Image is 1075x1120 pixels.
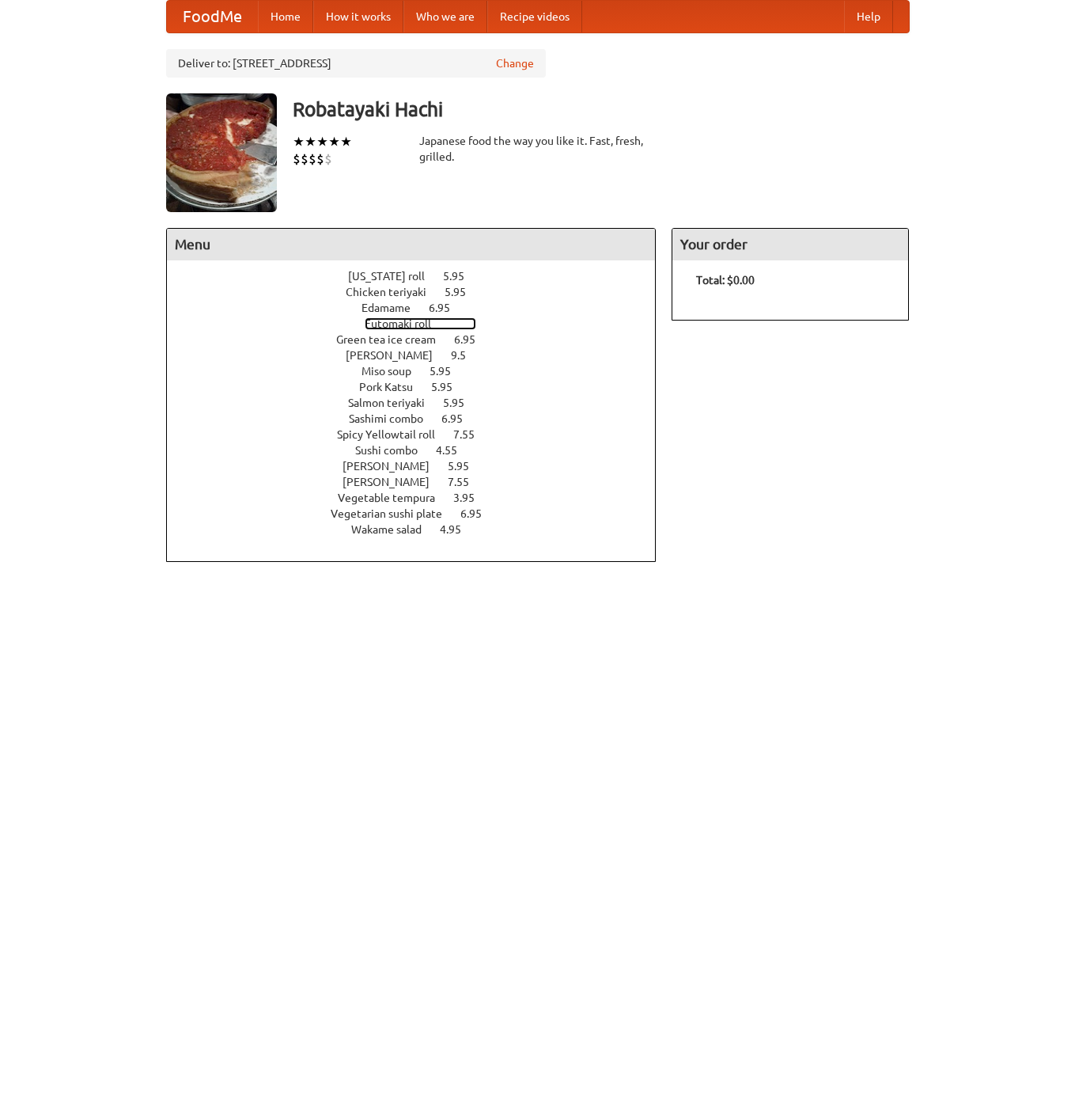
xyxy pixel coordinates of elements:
a: Futomaki roll [365,317,476,330]
li: $ [308,150,316,168]
a: Who we are [403,1,487,32]
li: ★ [293,133,305,150]
div: Deliver to: [STREET_ADDRESS] [166,49,546,78]
span: Salmon teriyaki [348,397,441,409]
a: [US_STATE] roll 5.95 [348,270,494,283]
span: Wakame salad [351,523,437,536]
span: [US_STATE] roll [348,270,441,283]
a: Pork Katsu 5.95 [359,381,482,393]
span: Edamame [361,302,426,314]
a: Sashimi combo 6.95 [349,412,492,425]
b: Total: $0.00 [696,274,755,287]
a: How it works [313,1,403,32]
a: Home [258,1,313,32]
span: 9.5 [451,349,482,362]
a: Spicy Yellowtail roll 7.55 [337,428,504,441]
a: [PERSON_NAME] 9.5 [346,349,495,362]
span: [PERSON_NAME] [343,460,445,473]
h4: Your order [672,229,908,260]
span: 6.95 [429,302,466,314]
a: Green tea ice cream 6.95 [336,333,505,346]
li: $ [324,150,332,168]
span: 7.55 [448,476,485,488]
span: 5.95 [443,270,480,283]
li: ★ [328,133,340,150]
h3: Robatayaki Hachi [293,93,910,125]
span: Miso soup [361,365,427,378]
a: FoodMe [167,1,258,32]
a: Change [496,55,534,71]
a: Chicken teriyaki 5.95 [346,286,495,298]
span: 5.95 [443,397,480,409]
li: ★ [340,133,352,150]
span: 4.55 [436,444,473,457]
span: 5.95 [445,286,482,298]
span: 4.95 [440,523,477,536]
li: $ [316,150,324,168]
span: 5.95 [448,460,485,473]
span: Pork Katsu [359,381,429,393]
span: 6.95 [460,507,498,520]
li: $ [293,150,301,168]
a: Vegetarian sushi plate 6.95 [331,507,511,520]
span: 6.95 [441,412,479,425]
a: Vegetable tempura 3.95 [338,492,504,504]
span: [PERSON_NAME] [346,349,449,362]
li: $ [301,150,308,168]
a: Edamame 6.95 [361,302,479,314]
a: Recipe videos [487,1,582,32]
span: 5.95 [431,381,468,393]
span: 3.95 [453,492,490,504]
span: Green tea ice cream [336,333,452,346]
span: [PERSON_NAME] [343,476,445,488]
a: [PERSON_NAME] 7.55 [343,476,498,488]
span: Futomaki roll [365,317,447,330]
div: Japanese food the way you like it. Fast, fresh, grilled. [419,133,657,165]
span: Sashimi combo [349,412,439,425]
span: Sushi combo [355,444,433,457]
li: ★ [305,133,316,150]
a: Sushi combo 4.55 [355,444,486,457]
span: Spicy Yellowtail roll [337,428,451,441]
li: ★ [316,133,328,150]
a: Wakame salad 4.95 [351,523,490,536]
span: 5.95 [430,365,467,378]
span: Vegetarian sushi plate [331,507,458,520]
span: 7.55 [453,428,490,441]
a: Salmon teriyaki 5.95 [348,397,494,409]
span: Vegetable tempura [338,492,451,504]
span: 6.95 [454,333,491,346]
a: Miso soup 5.95 [361,365,480,378]
a: [PERSON_NAME] 5.95 [343,460,498,473]
img: angular.jpg [166,93,277,212]
span: Chicken teriyaki [346,286,442,298]
h4: Menu [167,229,656,260]
a: Help [844,1,893,32]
